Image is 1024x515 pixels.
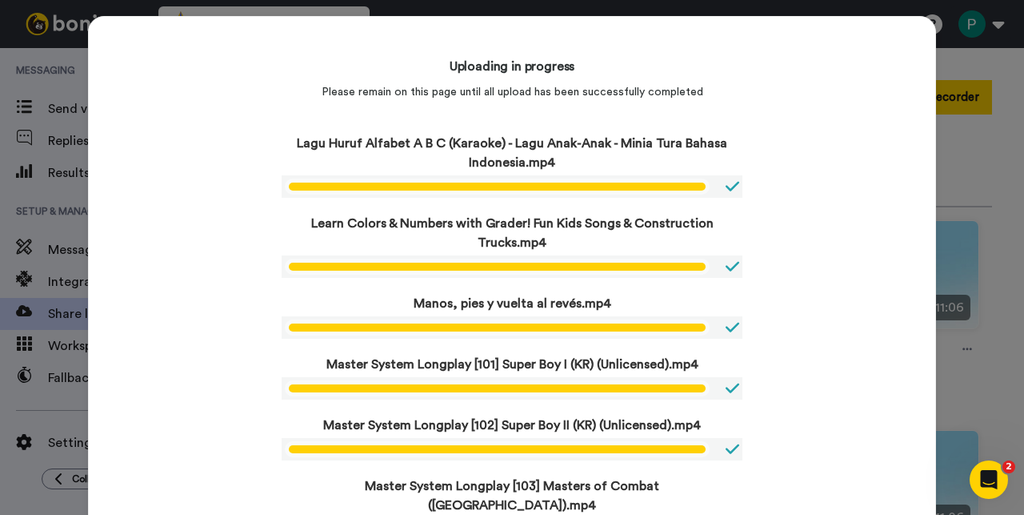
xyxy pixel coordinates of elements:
[282,134,742,172] p: Lagu Huruf Alfabet A B C (Karaoke) - Lagu Anak-Anak - Minia Tura Bahasa Indonesia.mp4
[282,355,742,374] p: Master System Longplay [101] Super Boy I (KR) (Unlicensed).mp4
[450,57,575,76] h4: Uploading in progress
[282,294,742,313] p: Manos, pies y vuelta al revés.mp4
[1002,461,1015,473] span: 2
[282,477,742,515] p: Master System Longplay [103] Masters of Combat ([GEOGRAPHIC_DATA]).mp4
[322,84,703,100] p: Please remain on this page until all upload has been successfully completed
[970,461,1008,499] iframe: Intercom live chat
[282,214,742,252] p: Learn Colors & Numbers with Grader! Fun Kids Songs & Construction Trucks.mp4
[282,416,742,435] p: Master System Longplay [102] Super Boy II (KR) (Unlicensed).mp4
